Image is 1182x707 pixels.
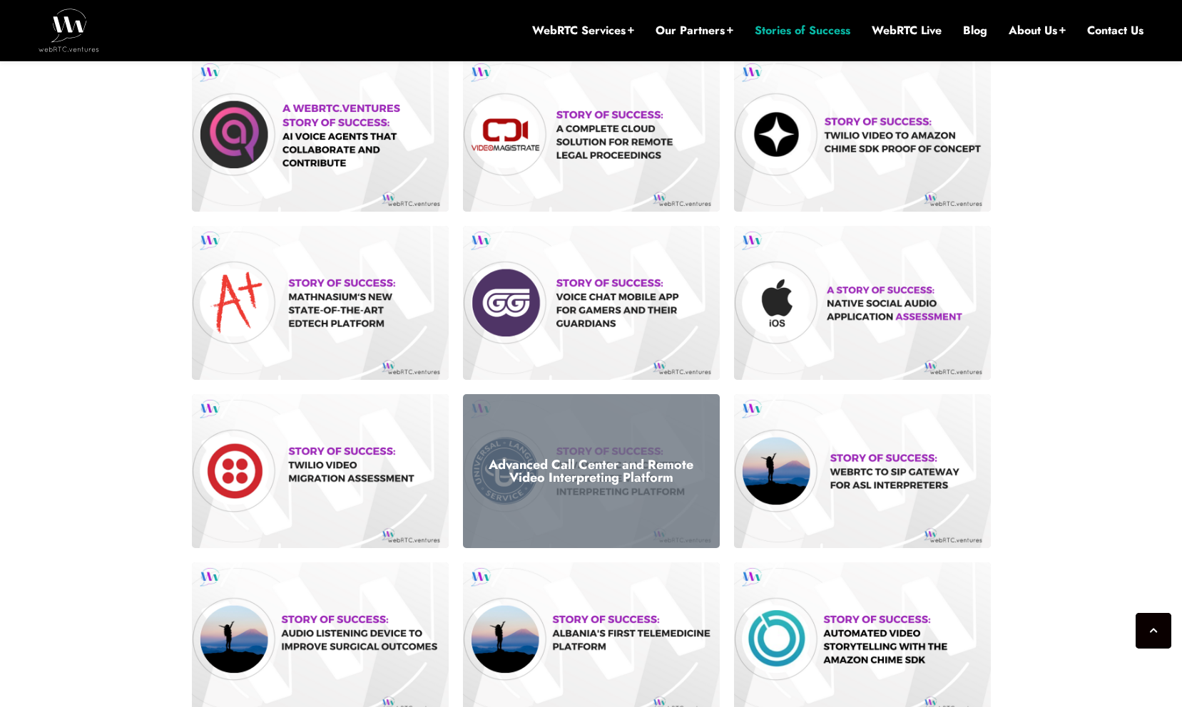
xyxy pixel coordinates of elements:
[463,226,720,380] a: Story of Success Voice Chat Mobile App for Gamers and their Guardians
[1009,23,1066,38] a: About Us
[755,23,850,38] a: Stories of Success
[192,394,449,548] a: Twilio Video Migration Assessment
[872,23,942,38] a: WebRTC Live
[463,394,720,548] a: Story of Success Advanced Call Center and Remote Video Interpreting Platform Advanced Call Center...
[192,226,449,380] a: Story of success: Mathnasium‘s new State-of-the-Art EdTech Platform
[474,458,709,484] h3: Advanced Call Center and Remote Video Interpreting Platform
[1087,23,1143,38] a: Contact Us
[963,23,987,38] a: Blog
[532,23,634,38] a: WebRTC Services
[39,9,99,51] img: WebRTC.ventures
[734,226,991,380] a: Native iOS Social Audio App Assessment
[656,23,733,38] a: Our Partners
